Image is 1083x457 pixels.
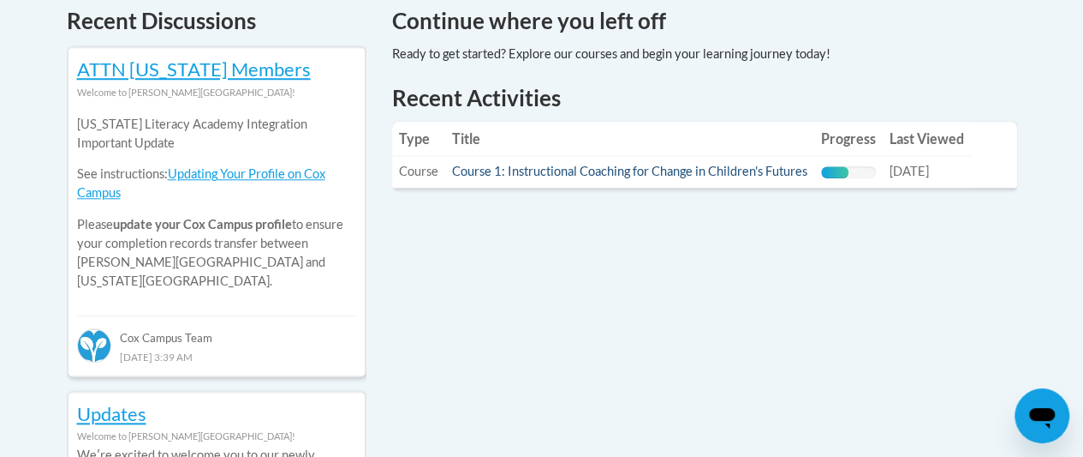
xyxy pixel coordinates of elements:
a: Updates [77,402,146,425]
a: Updating Your Profile on Cox Campus [77,166,325,200]
div: Welcome to [PERSON_NAME][GEOGRAPHIC_DATA]! [77,83,356,102]
p: [US_STATE] Literacy Academy Integration Important Update [77,115,356,153]
div: Welcome to [PERSON_NAME][GEOGRAPHIC_DATA]! [77,427,356,446]
th: Last Viewed [883,122,971,156]
div: [DATE] 3:39 AM [77,347,356,366]
a: ATTN [US_STATE] Members [77,57,311,81]
span: [DATE] [890,164,929,178]
iframe: Button to launch messaging window [1015,388,1069,443]
div: Progress, % [821,166,848,178]
p: See instructions: [77,165,356,202]
div: Cox Campus Team [77,316,356,346]
a: Course 1: Instructional Coaching for Change in Children's Futures [452,164,807,178]
img: Cox Campus Team [77,328,111,363]
th: Type [392,122,445,156]
h4: Continue where you left off [392,4,1017,38]
div: Please to ensure your completion records transfer between [PERSON_NAME][GEOGRAPHIC_DATA] and [US_... [77,102,356,304]
span: Course [399,164,438,178]
h1: Recent Activities [392,82,1017,113]
th: Title [445,122,814,156]
h4: Recent Discussions [67,4,366,38]
b: update your Cox Campus profile [113,217,292,232]
th: Progress [814,122,883,156]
